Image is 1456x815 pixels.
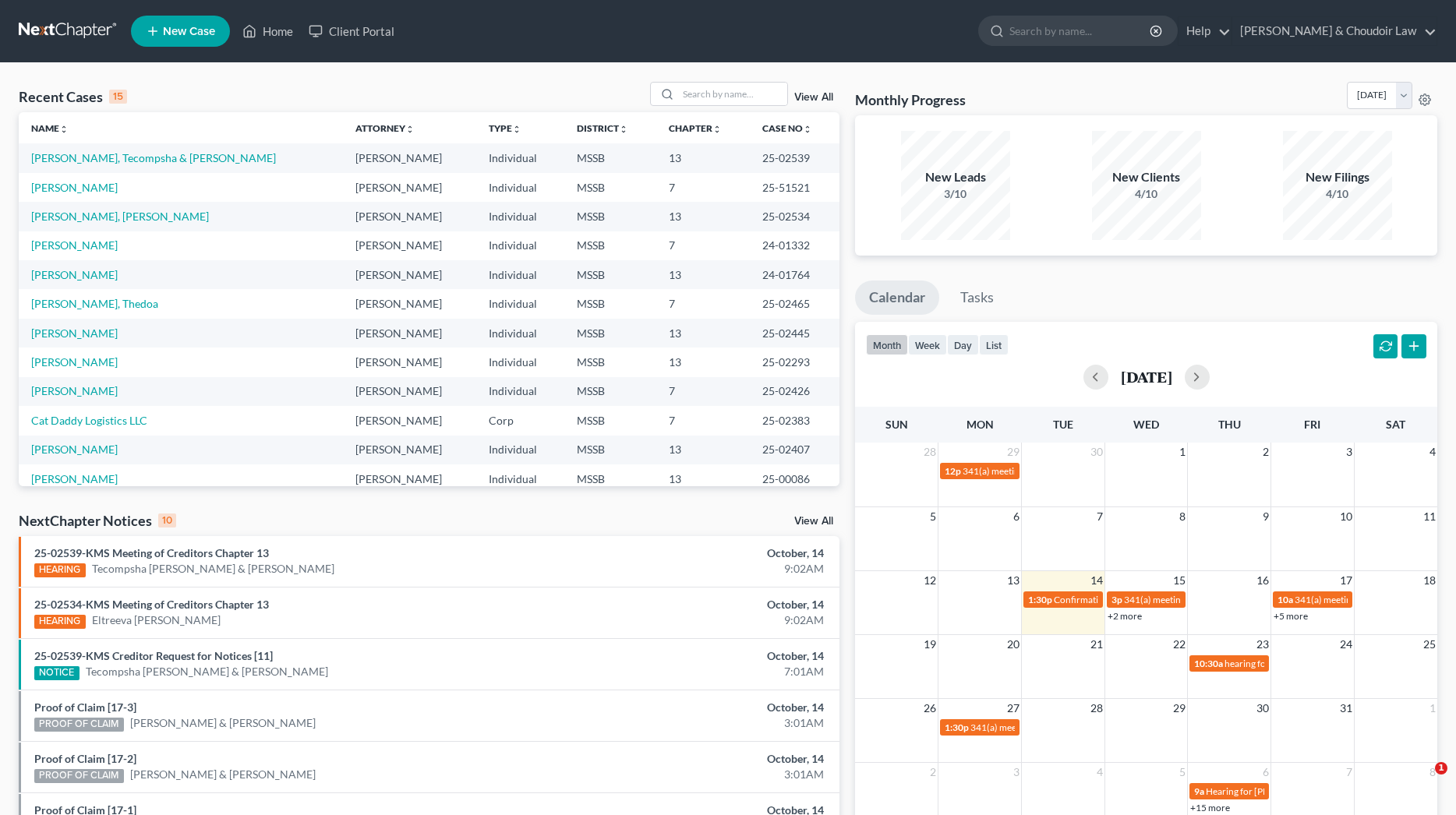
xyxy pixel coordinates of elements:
span: 9 [1261,507,1270,526]
span: 27 [1005,699,1021,718]
a: View All [794,92,833,103]
td: [PERSON_NAME] [343,436,477,464]
td: 7 [656,289,750,318]
a: 25-02539-KMS Meeting of Creditors Chapter 13 [34,546,269,559]
span: 2 [1261,443,1270,461]
span: 24 [1338,635,1354,654]
td: 25-02465 [750,289,839,318]
div: October, 14 [571,700,824,715]
span: 1 [1178,443,1187,461]
td: 13 [656,436,750,464]
div: NextChapter Notices [19,511,176,530]
td: Individual [476,202,564,231]
td: Individual [476,348,564,376]
span: 22 [1172,635,1187,654]
span: 9a [1194,785,1204,797]
td: 7 [656,173,750,202]
td: [PERSON_NAME] [343,231,477,260]
td: MSSB [564,319,656,348]
td: MSSB [564,406,656,435]
span: 13 [1005,571,1021,590]
td: Individual [476,231,564,260]
td: 7 [656,377,750,406]
span: Mon [967,418,994,431]
span: Sat [1386,418,1405,431]
span: 15 [1172,571,1187,590]
td: 13 [656,319,750,348]
span: 12 [922,571,938,590]
a: [PERSON_NAME] [31,268,118,281]
td: 13 [656,202,750,231]
span: New Case [163,26,215,37]
span: hearing for [PERSON_NAME] [1225,658,1345,669]
iframe: Intercom live chat [1403,762,1440,799]
h2: [DATE] [1121,369,1172,385]
span: 8 [1178,507,1187,526]
a: 25-02539-KMS Creditor Request for Notices [11] [34,649,273,662]
td: 25-00086 [750,464,839,493]
div: 9:02AM [571,561,824,577]
div: October, 14 [571,545,824,561]
td: [PERSON_NAME] [343,260,477,289]
div: October, 14 [571,751,824,767]
div: New Clients [1092,168,1201,186]
td: MSSB [564,289,656,318]
span: 341(a) meeting for [PERSON_NAME] [963,465,1113,477]
span: 2 [928,763,938,781]
td: 24-01764 [750,260,839,289]
td: MSSB [564,202,656,231]
span: 7 [1095,507,1104,526]
span: 12p [945,465,961,477]
i: unfold_more [405,125,415,134]
td: 25-02539 [750,143,839,172]
span: 30 [1089,443,1104,461]
a: Districtunfold_more [577,122,628,134]
td: MSSB [564,260,656,289]
span: 25 [1422,635,1437,654]
td: MSSB [564,348,656,376]
a: [PERSON_NAME] & Choudoir Law [1232,17,1437,45]
td: [PERSON_NAME] [343,143,477,172]
a: Help [1179,17,1231,45]
td: [PERSON_NAME] [343,202,477,231]
a: Client Portal [301,17,402,45]
td: 25-02293 [750,348,839,376]
td: [PERSON_NAME] [343,319,477,348]
i: unfold_more [512,125,521,134]
a: [PERSON_NAME] & [PERSON_NAME] [130,767,316,782]
span: 1 [1428,699,1437,718]
span: 3 [1012,763,1021,781]
span: Tue [1053,418,1073,431]
button: month [866,334,908,355]
td: 13 [656,260,750,289]
td: [PERSON_NAME] [343,289,477,318]
td: MSSB [564,436,656,464]
a: [PERSON_NAME] [31,181,118,194]
span: 5 [928,507,938,526]
div: 10 [158,513,176,527]
i: unfold_more [712,125,722,134]
td: 25-51521 [750,173,839,202]
td: Individual [476,464,564,493]
span: 6 [1261,763,1270,781]
span: 28 [922,443,938,461]
a: Typeunfold_more [489,122,521,134]
span: Wed [1133,418,1159,431]
a: View All [794,516,833,527]
span: 341(a) meeting for [PERSON_NAME] [1124,594,1274,605]
a: [PERSON_NAME] [31,238,118,252]
td: [PERSON_NAME] [343,348,477,376]
td: Corp [476,406,564,435]
a: Tecompsha [PERSON_NAME] & [PERSON_NAME] [92,561,334,577]
td: Individual [476,377,564,406]
span: 1:30p [1028,594,1052,605]
span: 3p [1111,594,1122,605]
input: Search by name... [678,83,787,105]
td: MSSB [564,464,656,493]
div: 4/10 [1283,186,1392,202]
i: unfold_more [59,125,69,134]
a: Calendar [855,280,939,315]
a: 25-02534-KMS Meeting of Creditors Chapter 13 [34,598,269,611]
a: Attorneyunfold_more [355,122,415,134]
span: Fri [1304,418,1320,431]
